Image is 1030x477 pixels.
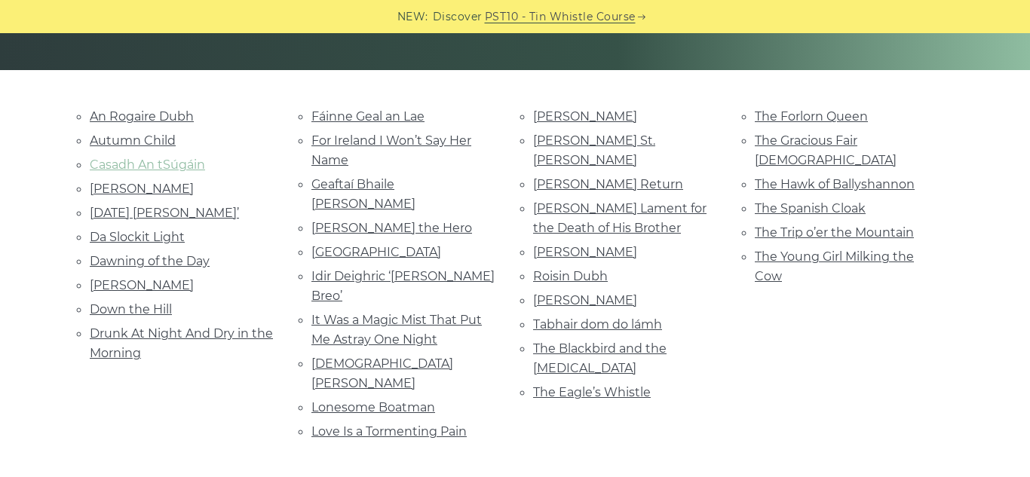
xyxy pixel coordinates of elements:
[311,109,425,124] a: Fáinne Geal an Lae
[90,157,205,172] a: Casadh An tSúgáin
[90,109,194,124] a: An Rogaire Dubh
[311,221,472,235] a: [PERSON_NAME] the Hero
[533,109,637,124] a: [PERSON_NAME]
[90,302,172,316] a: Down the Hill
[755,225,914,240] a: The Trip o’er the Mountain
[90,206,239,220] a: [DATE] [PERSON_NAME]’
[533,245,637,259] a: [PERSON_NAME]
[90,230,185,244] a: Da Slockit Light
[533,385,651,399] a: The Eagle’s Whistle
[755,177,915,191] a: The Hawk of Ballyshannon
[90,182,194,196] a: [PERSON_NAME]
[311,177,415,211] a: Geaftaí Bhaile [PERSON_NAME]
[533,293,637,307] a: [PERSON_NAME]
[755,249,914,283] a: The Young Girl Milking the Cow
[311,245,441,259] a: [GEOGRAPHIC_DATA]
[533,133,655,167] a: [PERSON_NAME] St. [PERSON_NAME]
[311,356,453,390] a: [DEMOGRAPHIC_DATA] [PERSON_NAME]
[433,8,483,26] span: Discover
[311,424,467,439] a: Love Is a Tormenting Pain
[311,269,495,303] a: Idir Deighric ‘[PERSON_NAME] Breo’
[755,201,866,216] a: The Spanish Cloak
[533,201,707,235] a: [PERSON_NAME] Lament for the Death of His Brother
[533,341,667,375] a: The Blackbird and the [MEDICAL_DATA]
[533,177,683,191] a: [PERSON_NAME] Return
[397,8,428,26] span: NEW:
[90,133,176,148] a: Autumn Child
[90,278,194,292] a: [PERSON_NAME]
[90,326,273,360] a: Drunk At Night And Dry in the Morning
[755,109,868,124] a: The Forlorn Queen
[533,317,662,332] a: Tabhair dom do lámh
[533,269,608,283] a: Roisin Dubh
[485,8,636,26] a: PST10 - Tin Whistle Course
[311,133,471,167] a: For Ireland I Won’t Say Her Name
[311,400,435,414] a: Lonesome Boatman
[311,313,482,347] a: It Was a Magic Mist That Put Me Astray One Night
[90,254,210,268] a: Dawning of the Day
[755,133,897,167] a: The Gracious Fair [DEMOGRAPHIC_DATA]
